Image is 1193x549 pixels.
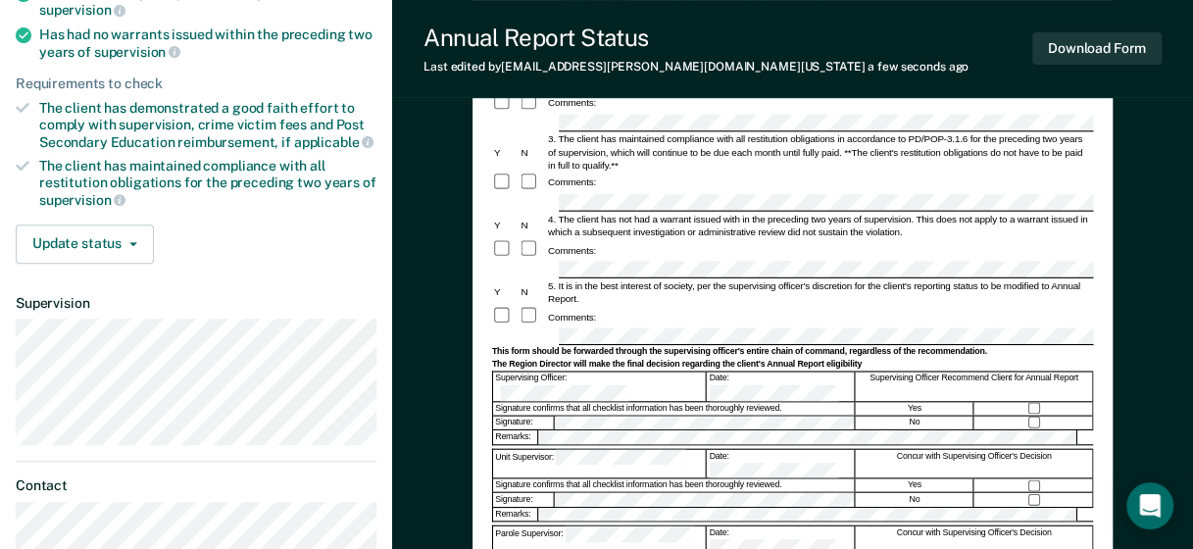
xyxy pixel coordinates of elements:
div: The client has maintained compliance with all restitution obligations for the preceding two years of [39,158,376,208]
div: Unit Supervisor: [493,449,706,478]
div: Comments: [545,176,597,189]
div: Y [491,146,518,159]
div: The Region Director will make the final decision regarding the client's Annual Report eligibility [491,359,1092,370]
button: Download Form [1032,32,1162,65]
div: Y [491,220,518,232]
div: Has had no warrants issued within the preceding two years of [39,26,376,60]
div: 5. It is in the best interest of society, per the supervising officer's discretion for the client... [545,279,1092,305]
div: Supervising Officer: [493,373,706,402]
div: Requirements to check [16,75,376,92]
span: supervision [94,44,180,60]
div: Open Intercom Messenger [1126,482,1173,529]
div: Remarks: [493,508,539,522]
div: N [519,220,545,232]
div: Comments: [545,97,597,110]
div: Signature confirms that all checklist information has been thoroughly reviewed. [493,479,855,492]
div: No [856,493,974,507]
div: Yes [856,402,974,415]
button: Update status [16,225,154,264]
div: 4. The client has not had a warrant issued with in the preceding two years of supervision. This d... [545,213,1092,238]
div: Y [491,286,518,299]
div: Date: [707,449,854,478]
div: Supervising Officer Recommend Client for Annual Report [856,373,1093,402]
div: Comments: [545,311,597,324]
div: This form should be forwarded through the supervising officer's entire chain of command, regardle... [491,346,1092,357]
div: Remarks: [493,430,539,444]
div: 3. The client has maintained compliance with all restitution obligations in accordance to PD/POP-... [545,132,1092,172]
div: Date: [707,373,854,402]
span: a few seconds ago [868,60,969,74]
span: applicable [294,134,373,150]
dt: Contact [16,477,376,494]
div: The client has demonstrated a good faith effort to comply with supervision, crime victim fees and... [39,100,376,150]
div: Signature: [493,493,554,507]
div: Last edited by [EMAIL_ADDRESS][PERSON_NAME][DOMAIN_NAME][US_STATE] [423,60,969,74]
div: N [519,146,545,159]
div: Concur with Supervising Officer's Decision [856,449,1093,478]
div: Signature confirms that all checklist information has been thoroughly reviewed. [493,402,855,415]
div: N [519,286,545,299]
span: supervision [39,192,125,208]
div: Yes [856,479,974,492]
div: No [856,417,974,430]
div: Signature: [493,417,554,430]
span: supervision [39,2,125,18]
div: Comments: [545,243,597,256]
div: Annual Report Status [423,24,969,52]
dt: Supervision [16,295,376,312]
